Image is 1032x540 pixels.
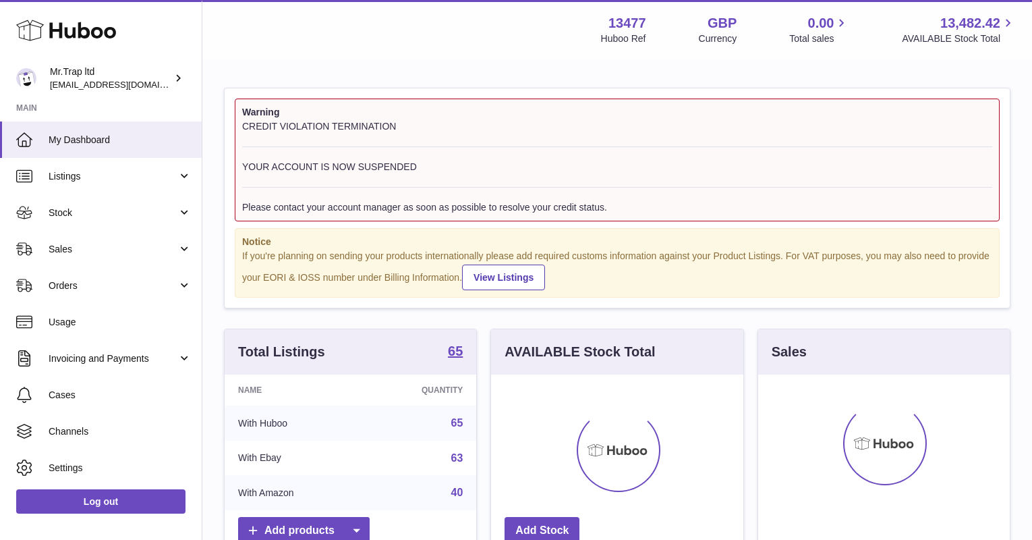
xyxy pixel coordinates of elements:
h3: AVAILABLE Stock Total [505,343,655,361]
span: 13,482.42 [940,14,1000,32]
strong: 65 [448,344,463,358]
strong: Notice [242,236,992,248]
a: Log out [16,489,185,514]
span: Channels [49,425,192,438]
a: 0.00 Total sales [789,14,849,45]
td: With Amazon [225,475,362,510]
span: Settings [49,462,192,475]
span: Sales [49,243,177,256]
div: Currency [699,32,737,45]
span: Stock [49,207,177,219]
a: 65 [451,417,463,429]
td: With Ebay [225,441,362,476]
h3: Sales [772,343,807,361]
a: 65 [448,344,463,360]
div: Mr.Trap ltd [50,65,171,91]
span: 0.00 [808,14,834,32]
img: office@grabacz.eu [16,68,36,88]
span: AVAILABLE Stock Total [902,32,1016,45]
a: 40 [451,487,463,498]
td: With Huboo [225,406,362,441]
span: Usage [49,316,192,329]
div: Huboo Ref [601,32,646,45]
span: Invoicing and Payments [49,352,177,365]
span: Total sales [789,32,849,45]
strong: GBP [708,14,737,32]
a: View Listings [462,265,545,290]
th: Quantity [362,375,476,406]
a: 13,482.42 AVAILABLE Stock Total [902,14,1016,45]
span: My Dashboard [49,134,192,146]
div: If you're planning on sending your products internationally please add required customs informati... [242,250,992,290]
th: Name [225,375,362,406]
span: Cases [49,389,192,402]
h3: Total Listings [238,343,325,361]
span: Orders [49,279,177,292]
strong: Warning [242,106,992,119]
div: CREDIT VIOLATION TERMINATION YOUR ACCOUNT IS NOW SUSPENDED Please contact your account manager as... [242,120,992,214]
a: 63 [451,452,463,464]
span: Listings [49,170,177,183]
span: [EMAIL_ADDRESS][DOMAIN_NAME] [50,79,198,90]
strong: 13477 [608,14,646,32]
